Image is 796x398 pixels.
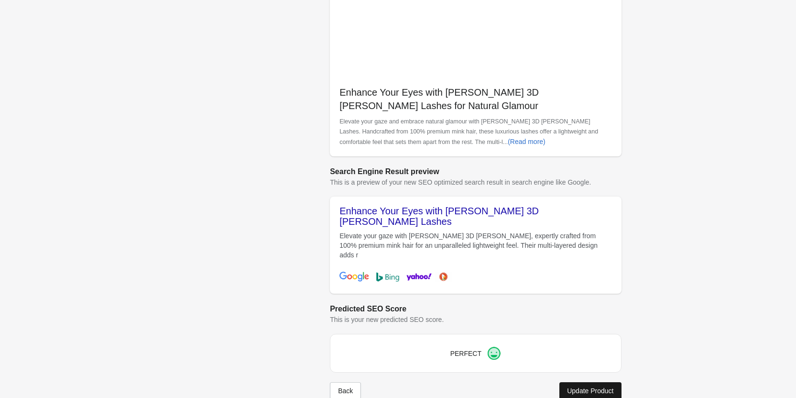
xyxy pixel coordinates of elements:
[330,316,444,323] span: This is your new predicted SEO score.
[339,206,539,227] span: Enhance Your Eyes with [PERSON_NAME] 3D [PERSON_NAME] Lashes
[339,118,598,145] span: Elevate your gaze and embrace natural glamour with [PERSON_NAME] 3D [PERSON_NAME] Lashes. Handcra...
[486,346,501,361] img: happy.png
[567,387,613,395] div: Update Product
[376,272,399,282] img: bing-b792579f80685e49055916f9e67a0c8ab2d0b2400f22ee539d8172f7144135be.png
[339,232,598,259] span: Elevate your gaze with [PERSON_NAME] 3D [PERSON_NAME], expertly crafted from 100% premium mink ha...
[435,272,452,282] img: duckduckgo-9296ea666b33cc21a1b3646608c049a2adb471023ec4547030f9c0888b093ea3.png
[339,86,611,112] p: Enhance Your Eyes with [PERSON_NAME] 3D [PERSON_NAME] Lashes for Natural Glamour
[330,303,621,315] h2: Predicted SEO Score
[338,387,353,395] div: Back
[450,350,481,357] span: PERFECT
[406,270,432,284] img: yahoo-cf26812ce9192cbb6d8fdd3b07898d376d74e5974f6533aaba4bf5d5b451289c.png
[330,166,621,177] h2: Search Engine Result preview
[339,272,369,282] img: google-7db8ea4f97d2f7e91f6dc04224da29ca421b9c864e7b870c42f5917e299b1774.png
[508,138,545,145] div: (Read more)
[504,133,549,150] button: (Read more)
[330,178,591,186] span: This is a preview of your new SEO optimized search result in search engine like Google.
